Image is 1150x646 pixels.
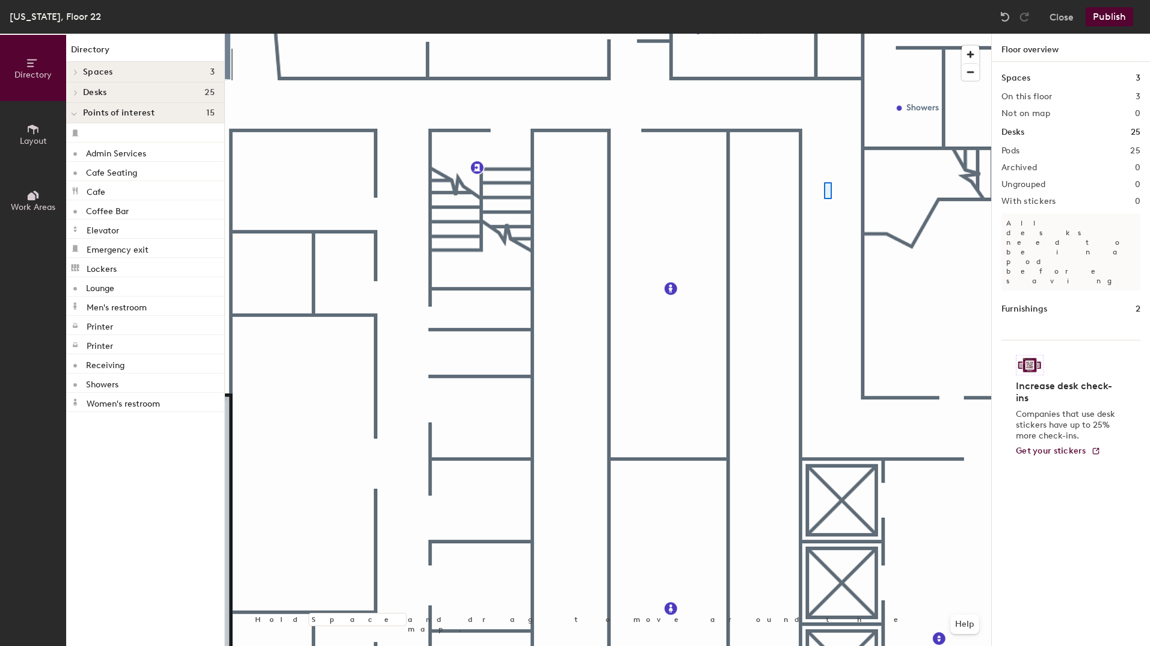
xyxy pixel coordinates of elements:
div: [US_STATE], Floor 22 [10,9,101,24]
h1: Floor overview [992,34,1150,62]
span: Get your stickers [1016,446,1086,456]
h1: Directory [66,43,224,62]
button: Close [1050,7,1074,26]
p: Receiving [86,357,125,371]
h1: 3 [1136,72,1140,85]
button: Help [950,615,979,634]
h2: 0 [1135,109,1140,118]
p: Showers [86,376,118,390]
h1: Furnishings [1001,303,1047,316]
h1: Spaces [1001,72,1030,85]
h2: 0 [1135,180,1140,189]
img: Undo [999,11,1011,23]
p: Men's restroom [87,299,147,313]
h2: On this floor [1001,92,1053,102]
h2: 3 [1136,92,1140,102]
h2: With stickers [1001,197,1056,206]
h2: Pods [1001,146,1019,156]
p: Women's restroom [87,395,160,409]
span: 25 [204,88,215,97]
h1: Desks [1001,126,1024,139]
img: Sticker logo [1016,355,1044,375]
p: Elevator [87,222,119,236]
p: All desks need to be in a pod before saving [1001,214,1140,291]
p: Coffee Bar [86,203,129,217]
button: Publish [1086,7,1133,26]
h2: Ungrouped [1001,180,1046,189]
h2: 0 [1135,197,1140,206]
p: Printer [87,318,113,332]
p: Lockers [87,260,117,274]
p: Lounge [86,280,114,294]
h2: 25 [1130,146,1140,156]
h4: Increase desk check-ins [1016,380,1119,404]
h1: 25 [1131,126,1140,139]
p: Cafe [87,183,105,197]
h2: Archived [1001,163,1037,173]
span: 15 [206,108,215,118]
span: Points of interest [83,108,155,118]
span: Work Areas [11,202,55,212]
span: 3 [210,67,215,77]
p: Emergency exit [87,241,149,255]
span: Layout [20,136,47,146]
p: Companies that use desk stickers have up to 25% more check-ins. [1016,409,1119,441]
h2: 0 [1135,163,1140,173]
img: Redo [1018,11,1030,23]
span: Desks [83,88,106,97]
p: Admin Services [86,145,146,159]
h2: Not on map [1001,109,1050,118]
p: Printer [87,337,113,351]
span: Directory [14,70,52,80]
p: Cafe Seating [86,164,137,178]
h1: 2 [1136,303,1140,316]
a: Get your stickers [1016,446,1101,457]
span: Spaces [83,67,113,77]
